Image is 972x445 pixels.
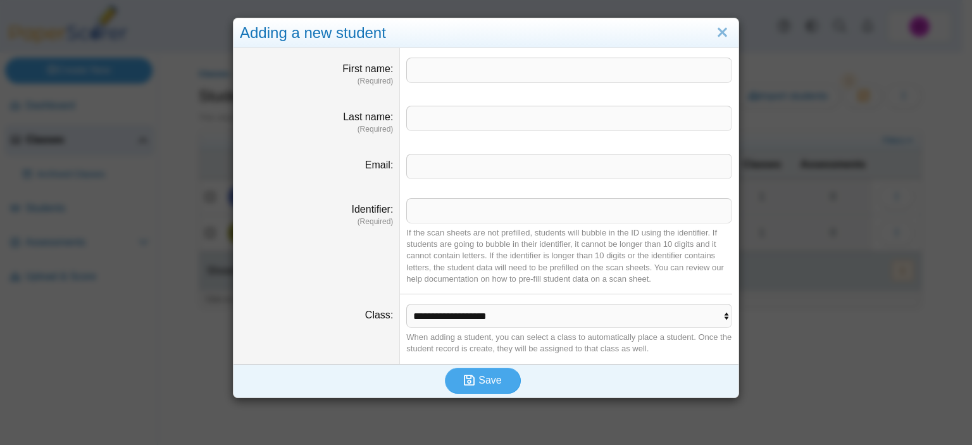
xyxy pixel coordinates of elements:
label: Class [365,310,393,320]
dfn: (Required) [240,76,393,87]
label: Last name [343,111,393,122]
label: First name [342,63,393,74]
span: Save [478,375,501,385]
dfn: (Required) [240,216,393,227]
label: Identifier [352,204,394,215]
div: If the scan sheets are not prefilled, students will bubble in the ID using the identifier. If stu... [406,227,732,285]
dfn: (Required) [240,124,393,135]
label: Email [365,160,393,170]
button: Save [445,368,521,393]
a: Close [713,22,732,44]
div: When adding a student, you can select a class to automatically place a student. Once the student ... [406,332,732,354]
div: Adding a new student [234,18,738,48]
